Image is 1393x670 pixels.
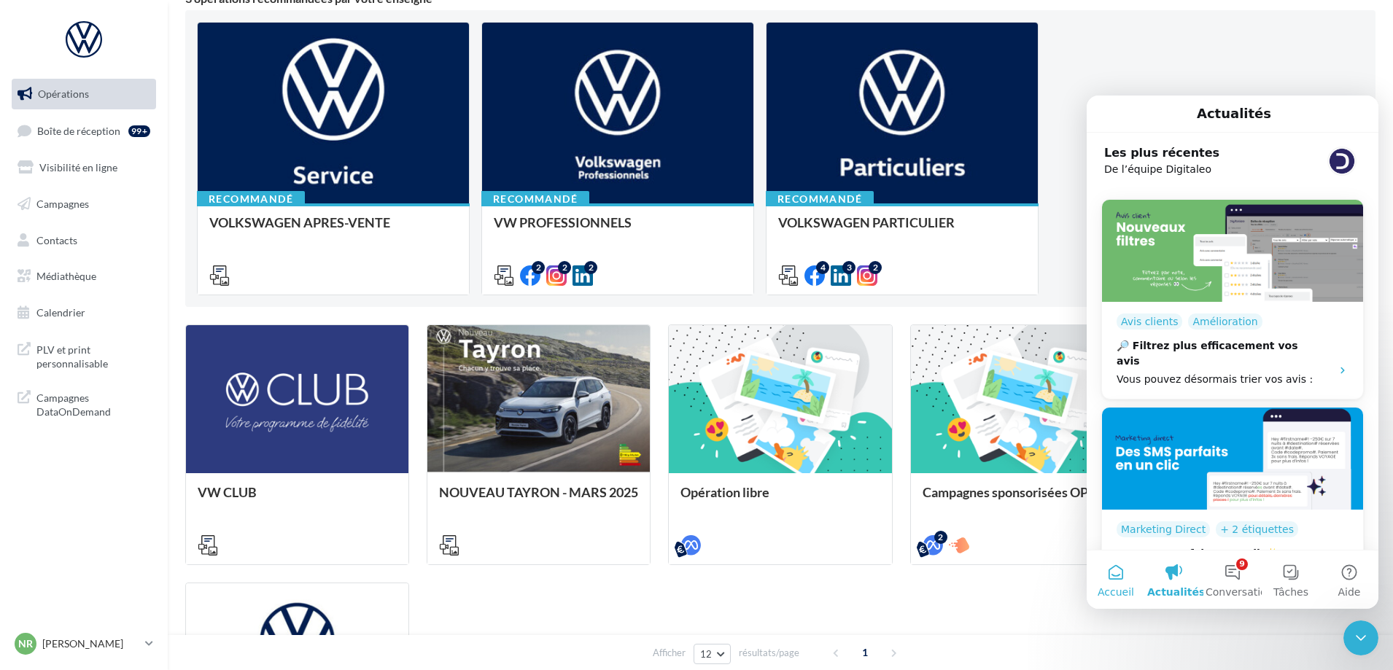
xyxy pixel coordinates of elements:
[37,124,120,136] span: Boîte de réception
[9,225,159,256] a: Contacts
[853,641,877,664] span: 1
[36,270,96,282] span: Médiathèque
[39,161,117,174] span: Visibilité en ligne
[842,261,855,274] div: 3
[923,484,1098,500] span: Campagnes sponsorisées OPO
[36,340,150,371] span: PLV et print personnalisable
[869,261,882,274] div: 2
[9,79,159,109] a: Opérations
[700,648,713,660] span: 12
[778,214,955,230] span: VOLKSWAGEN PARTICULIER
[653,646,686,660] span: Afficher
[481,191,589,207] div: Recommandé
[9,334,159,377] a: PLV et print personnalisable
[18,636,33,651] span: NR
[816,261,829,274] div: 4
[12,630,156,658] a: NR [PERSON_NAME]
[439,484,638,500] span: NOUVEAU TAYRON - MARS 2025
[532,261,545,274] div: 2
[128,125,150,137] div: 99+
[494,214,632,230] span: VW PROFESSIONNELS
[934,531,947,544] div: 2
[558,261,571,274] div: 2
[739,646,799,660] span: résultats/page
[766,191,874,207] div: Recommandé
[9,382,159,425] a: Campagnes DataOnDemand
[197,191,305,207] div: Recommandé
[9,152,159,183] a: Visibilité en ligne
[36,198,89,210] span: Campagnes
[198,484,257,500] span: VW CLUB
[9,115,159,147] a: Boîte de réception99+
[42,636,139,651] p: [PERSON_NAME]
[9,189,159,219] a: Campagnes
[209,214,390,230] span: VOLKSWAGEN APRES-VENTE
[38,87,89,100] span: Opérations
[36,306,85,319] span: Calendrier
[584,261,597,274] div: 2
[1343,620,1378,655] iframe: Intercom live chat
[1087,96,1378,609] iframe: Intercom live chat
[694,644,731,664] button: 12
[36,233,77,246] span: Contacts
[9,261,159,292] a: Médiathèque
[36,388,150,419] span: Campagnes DataOnDemand
[680,484,769,500] span: Opération libre
[9,297,159,328] a: Calendrier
